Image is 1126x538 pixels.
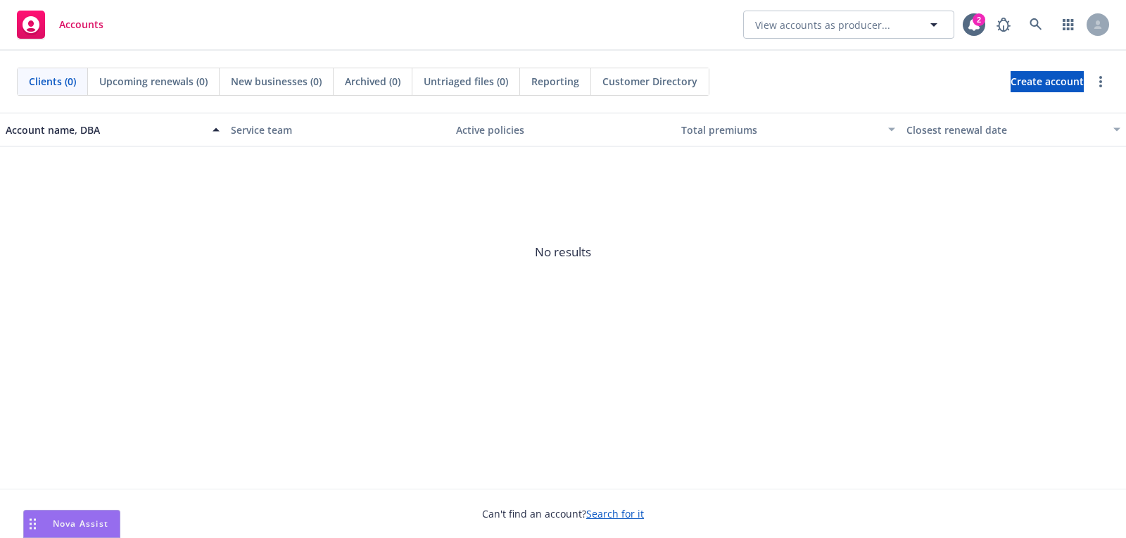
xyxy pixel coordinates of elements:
[23,510,120,538] button: Nova Assist
[1011,68,1084,95] span: Create account
[1022,11,1050,39] a: Search
[755,18,890,32] span: View accounts as producer...
[482,506,644,521] span: Can't find an account?
[676,113,901,146] button: Total premiums
[743,11,954,39] button: View accounts as producer...
[11,5,109,44] a: Accounts
[424,74,508,89] span: Untriaged files (0)
[531,74,579,89] span: Reporting
[1054,11,1082,39] a: Switch app
[225,113,450,146] button: Service team
[24,511,42,537] div: Drag to move
[29,74,76,89] span: Clients (0)
[6,123,204,137] div: Account name, DBA
[231,123,445,137] div: Service team
[456,123,670,137] div: Active policies
[901,113,1126,146] button: Closest renewal date
[231,74,322,89] span: New businesses (0)
[53,518,108,530] span: Nova Assist
[681,123,880,137] div: Total premiums
[345,74,400,89] span: Archived (0)
[989,11,1018,39] a: Report a Bug
[906,123,1105,137] div: Closest renewal date
[973,13,985,26] div: 2
[450,113,676,146] button: Active policies
[602,74,697,89] span: Customer Directory
[59,19,103,30] span: Accounts
[1011,71,1084,92] a: Create account
[586,507,644,520] a: Search for it
[1092,73,1109,90] a: more
[99,74,208,89] span: Upcoming renewals (0)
